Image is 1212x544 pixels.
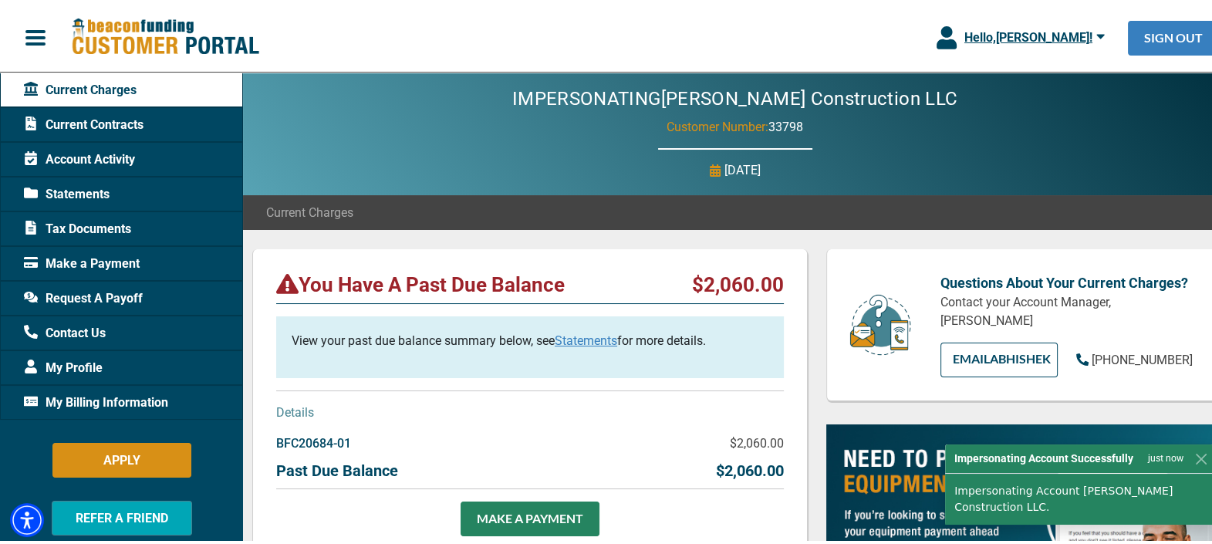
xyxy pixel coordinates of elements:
p: $2,060.00 [692,269,784,294]
p: Details [276,400,784,419]
span: Tax Documents [24,217,131,235]
span: Current Charges [266,201,353,219]
div: Accessibility Menu [10,500,44,534]
p: View your past due balance summary below, see for more details. [292,329,768,347]
button: Close [1193,448,1209,464]
span: Hello, [PERSON_NAME] ! [964,27,1092,42]
span: Statements [24,182,110,201]
small: just now [1148,448,1183,462]
a: EMAILAbhishek [940,340,1058,374]
span: 33798 [768,117,803,131]
span: Current Charges [24,78,137,96]
button: APPLY [52,440,191,475]
p: $2,060.00 [730,431,784,450]
span: Current Contracts [24,113,143,131]
p: $2,060.00 [716,456,784,479]
a: Statements [555,330,617,345]
p: BFC20684-01 [276,431,351,450]
a: MAKE A PAYMENT [461,498,599,533]
a: [PHONE_NUMBER] [1076,348,1193,367]
span: My Billing Information [24,390,168,409]
button: REFER A FRIEND [52,498,192,532]
p: [DATE] [724,158,761,177]
p: Past Due Balance [276,456,398,479]
span: My Profile [24,356,103,374]
p: Questions About Your Current Charges? [940,269,1193,290]
span: Make a Payment [24,252,140,270]
span: Customer Number: [667,117,768,131]
img: Beacon Funding Customer Portal Logo [71,15,259,54]
img: customer-service.png [846,290,915,354]
strong: Impersonating Account Successfully [954,448,1133,464]
span: Request A Payoff [24,286,143,305]
h2: IMPERSONATING [PERSON_NAME] Construction LLC [466,85,1004,107]
p: You Have A Past Due Balance [276,269,565,294]
span: [PHONE_NUMBER] [1092,350,1193,364]
p: Contact your Account Manager, [PERSON_NAME] [940,290,1193,327]
span: Contact Us [24,321,106,340]
span: Account Activity [24,147,135,166]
